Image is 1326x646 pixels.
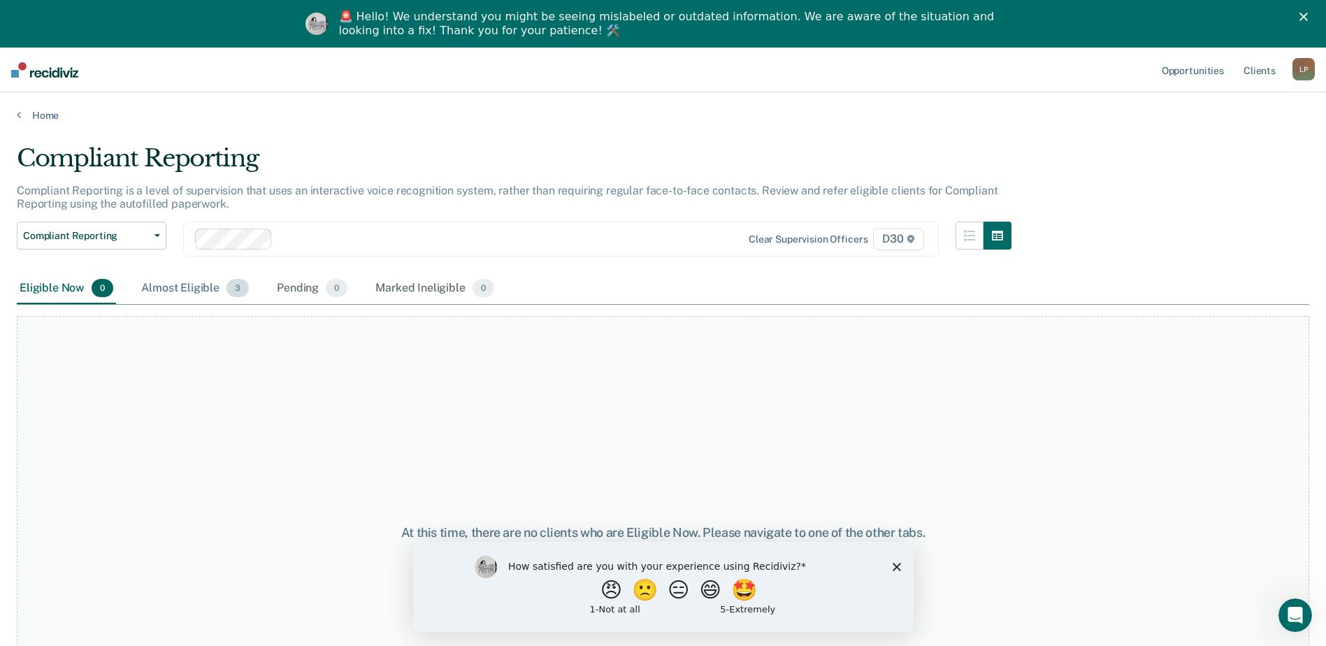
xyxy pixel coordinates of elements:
[92,279,113,297] span: 0
[1292,58,1315,80] div: L P
[274,273,350,304] div: Pending0
[1292,58,1315,80] button: LP
[873,228,923,250] span: D30
[23,230,149,242] span: Compliant Reporting
[413,542,914,632] iframe: Survey by Kim from Recidiviz
[138,273,252,304] div: Almost Eligible3
[1278,598,1312,632] iframe: Intercom live chat
[326,279,347,297] span: 0
[373,273,497,304] div: Marked Ineligible0
[1299,13,1313,21] div: Close
[226,279,249,297] span: 3
[473,279,494,297] span: 0
[17,144,1011,184] div: Compliant Reporting
[17,222,166,250] button: Compliant Reporting
[17,184,997,210] p: Compliant Reporting is a level of supervision that uses an interactive voice recognition system, ...
[340,525,986,540] div: At this time, there are no clients who are Eligible Now. Please navigate to one of the other tabs.
[339,10,999,38] div: 🚨 Hello! We understand you might be seeing mislabeled or outdated information. We are aware of th...
[1241,48,1278,92] a: Clients
[305,13,328,35] img: Profile image for Kim
[1159,48,1227,92] a: Opportunities
[17,273,116,304] div: Eligible Now0
[11,62,78,78] img: Recidiviz
[17,109,1309,122] a: Home
[749,234,867,245] div: Clear supervision officers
